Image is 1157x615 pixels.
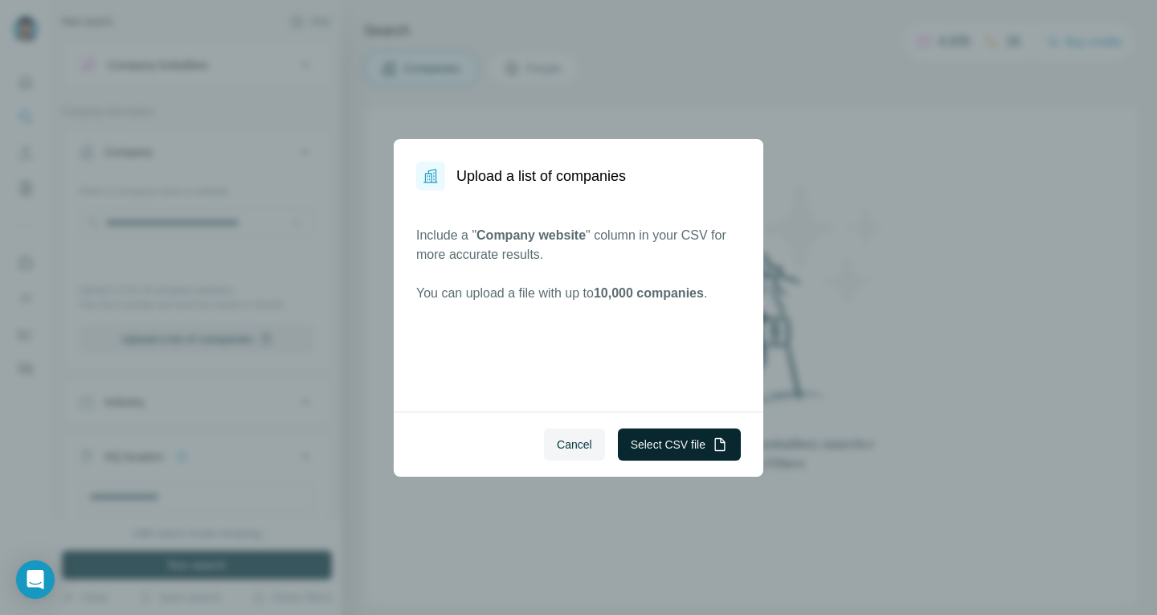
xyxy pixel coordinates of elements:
p: You can upload a file with up to . [416,284,741,303]
h1: Upload a list of companies [456,165,626,187]
div: Open Intercom Messenger [16,560,55,599]
button: Select CSV file [618,428,741,461]
span: 10,000 companies [594,286,704,300]
p: Include a " " column in your CSV for more accurate results. [416,226,741,264]
span: Cancel [557,437,592,453]
button: Cancel [544,428,605,461]
span: Company website [476,228,586,242]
